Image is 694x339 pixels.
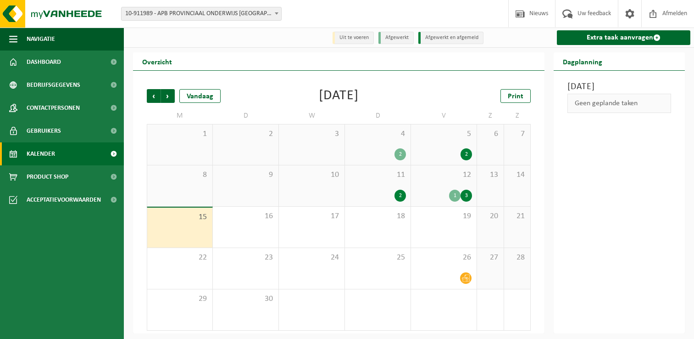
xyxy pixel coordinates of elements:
h2: Dagplanning [554,52,611,70]
span: Bedrijfsgegevens [27,73,80,96]
td: Z [504,107,531,124]
div: 3 [461,190,472,202]
div: 2 [394,148,406,160]
span: 18 [350,211,406,221]
td: V [411,107,477,124]
li: Afgewerkt en afgemeld [418,32,483,44]
li: Afgewerkt [378,32,414,44]
span: Product Shop [27,165,68,188]
span: 25 [350,253,406,263]
span: 20 [482,211,499,221]
div: Geen geplande taken [567,94,671,113]
span: 17 [283,211,340,221]
div: Vandaag [179,89,221,103]
span: 11 [350,170,406,180]
h2: Overzicht [133,52,181,70]
span: 19 [416,211,472,221]
span: 29 [152,294,208,304]
td: D [345,107,411,124]
span: 30 [217,294,274,304]
span: 1 [152,129,208,139]
span: 26 [416,253,472,263]
span: Vorige [147,89,161,103]
span: 3 [283,129,340,139]
span: 15 [152,212,208,222]
span: 13 [482,170,499,180]
a: Print [500,89,531,103]
div: 2 [461,148,472,160]
span: 7 [509,129,526,139]
td: Z [477,107,504,124]
span: 6 [482,129,499,139]
span: Print [508,93,523,100]
span: Acceptatievoorwaarden [27,188,101,211]
div: 1 [449,190,461,202]
span: 2 [217,129,274,139]
span: Dashboard [27,51,61,73]
span: 10-911989 - APB PROVINCIAAL ONDERWIJS ANTWERPEN PROVINCIAAL INSTITUUT VOOR TECHNISCH ONDERWI - ST... [121,7,282,21]
a: Extra taak aanvragen [557,30,690,45]
td: M [147,107,213,124]
span: 12 [416,170,472,180]
span: 10-911989 - APB PROVINCIAAL ONDERWIJS ANTWERPEN PROVINCIAAL INSTITUUT VOOR TECHNISCH ONDERWI - ST... [122,7,281,20]
div: [DATE] [319,89,359,103]
td: D [213,107,279,124]
span: 23 [217,253,274,263]
span: Navigatie [27,28,55,51]
span: 9 [217,170,274,180]
span: 8 [152,170,208,180]
span: 21 [509,211,526,221]
span: 22 [152,253,208,263]
span: 5 [416,129,472,139]
td: W [279,107,345,124]
span: 14 [509,170,526,180]
li: Uit te voeren [333,32,374,44]
span: 24 [283,253,340,263]
span: 27 [482,253,499,263]
span: 4 [350,129,406,139]
span: 10 [283,170,340,180]
span: Gebruikers [27,119,61,142]
span: 28 [509,253,526,263]
span: Contactpersonen [27,96,80,119]
div: 2 [394,190,406,202]
span: Kalender [27,142,55,165]
span: 16 [217,211,274,221]
span: Volgende [161,89,175,103]
h3: [DATE] [567,80,671,94]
